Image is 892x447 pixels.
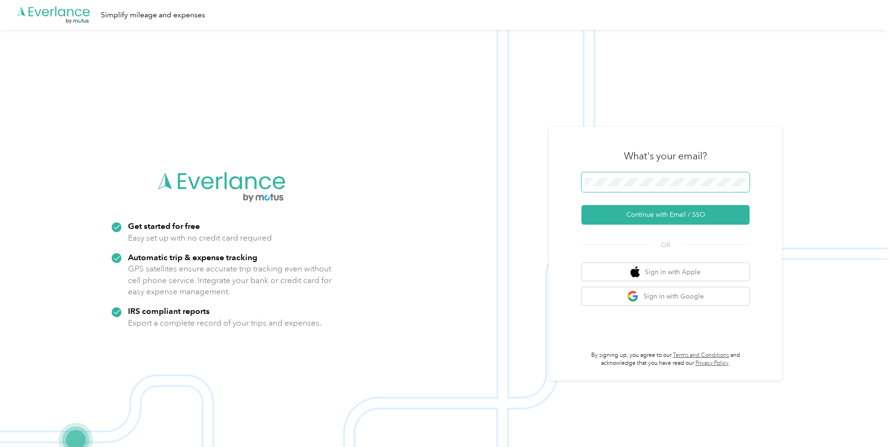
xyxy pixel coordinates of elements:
[581,205,750,225] button: Continue with Email / SSO
[101,9,205,21] div: Simplify mileage and expenses
[581,351,750,368] p: By signing up, you agree to our and acknowledge that you have read our .
[128,252,257,262] strong: Automatic trip & expense tracking
[128,263,332,298] p: GPS satellites ensure accurate trip tracking even without cell phone service. Integrate your bank...
[624,149,707,163] h3: What's your email?
[627,291,639,302] img: google logo
[581,287,750,305] button: google logoSign in with Google
[649,240,682,250] span: OR
[630,266,640,278] img: apple logo
[128,317,321,329] p: Export a complete record of your trips and expenses.
[695,360,729,367] a: Privacy Policy
[581,263,750,281] button: apple logoSign in with Apple
[128,306,210,316] strong: IRS compliant reports
[128,221,200,231] strong: Get started for free
[673,352,729,359] a: Terms and Conditions
[128,232,272,244] p: Easy set up with no credit card required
